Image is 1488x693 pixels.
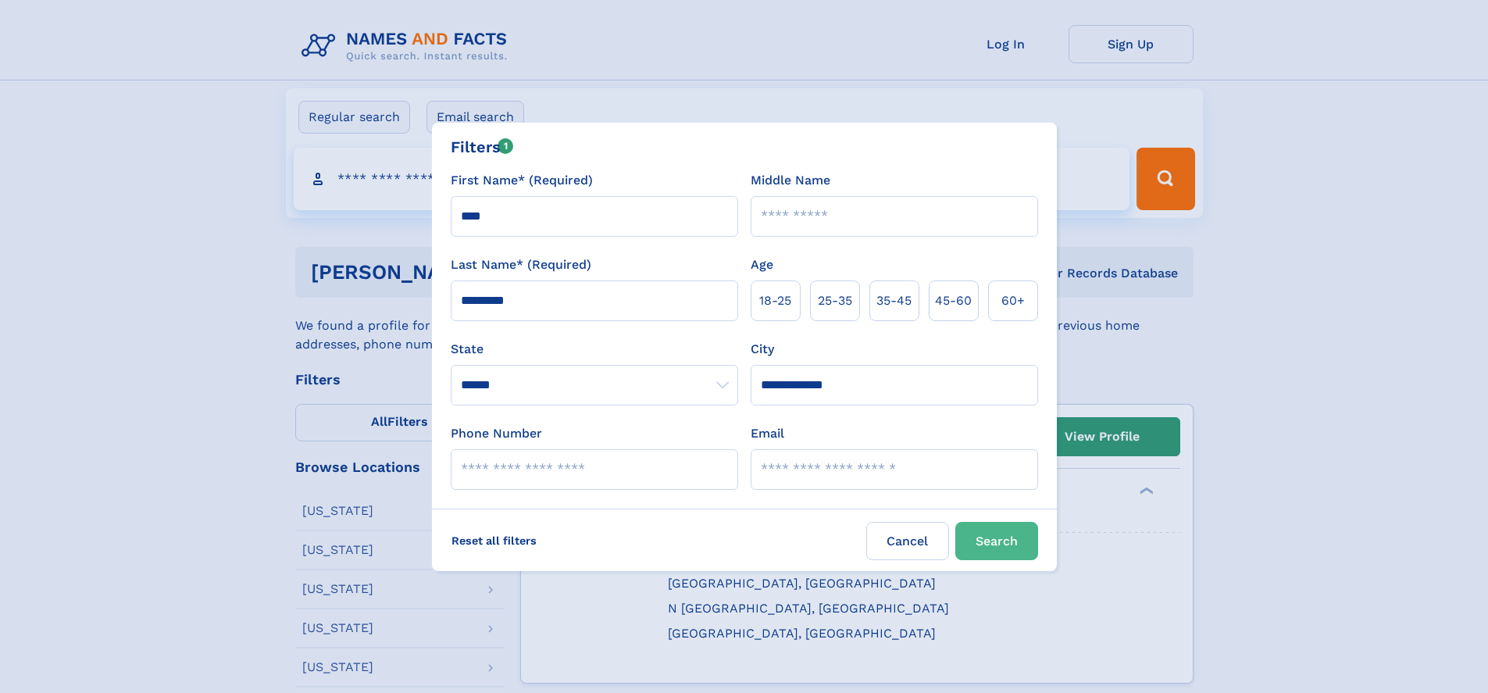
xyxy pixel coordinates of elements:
[451,424,542,443] label: Phone Number
[876,291,912,310] span: 35‑45
[451,135,514,159] div: Filters
[935,291,972,310] span: 45‑60
[751,171,830,190] label: Middle Name
[451,340,738,359] label: State
[451,171,593,190] label: First Name* (Required)
[1001,291,1025,310] span: 60+
[751,424,784,443] label: Email
[955,522,1038,560] button: Search
[818,291,852,310] span: 25‑35
[451,255,591,274] label: Last Name* (Required)
[751,340,774,359] label: City
[441,522,547,559] label: Reset all filters
[759,291,791,310] span: 18‑25
[866,522,949,560] label: Cancel
[751,255,773,274] label: Age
